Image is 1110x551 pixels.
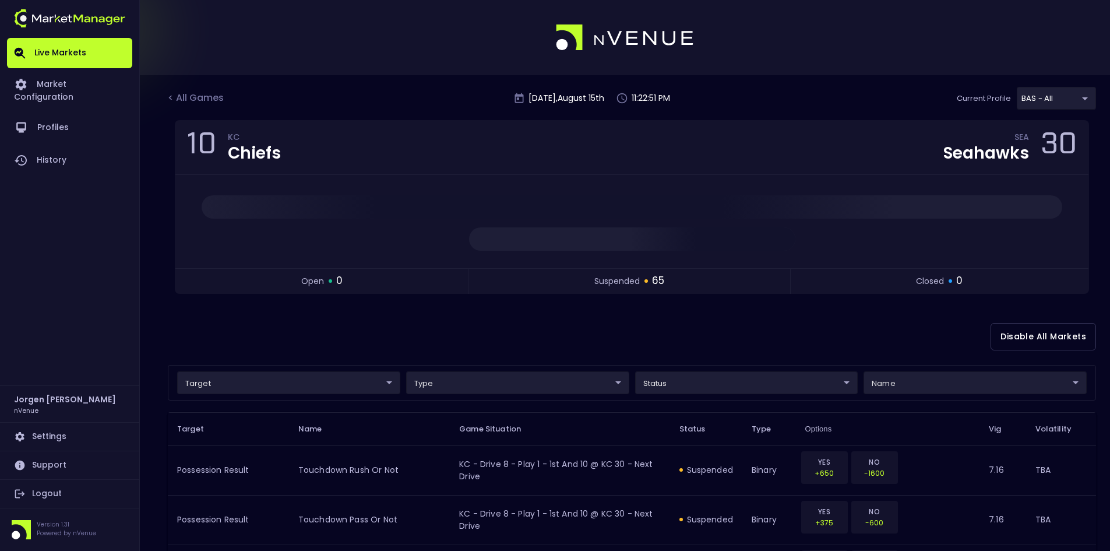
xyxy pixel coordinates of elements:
[168,495,289,545] td: Possession Result
[556,24,695,51] img: logo
[7,68,132,111] a: Market Configuration
[14,406,38,415] h3: nVenue
[168,91,226,106] div: < All Games
[809,517,840,528] p: +375
[1041,130,1077,165] div: 30
[859,517,890,528] p: -600
[528,92,604,104] p: [DATE] , August 15 th
[7,423,132,451] a: Settings
[809,468,840,479] p: +650
[864,371,1087,394] div: target
[336,273,343,289] span: 0
[635,371,858,394] div: target
[1026,495,1096,545] td: TBA
[742,495,796,545] td: binary
[37,529,96,538] p: Powered by nVenue
[14,393,116,406] h2: Jorgen [PERSON_NAME]
[459,424,536,434] span: Game Situation
[7,520,132,539] div: Version 1.31Powered by nVenue
[289,495,450,545] td: touchdown pass or not
[957,93,1011,104] p: Current Profile
[796,412,980,445] th: Options
[228,145,281,162] div: Chiefs
[859,506,890,517] p: NO
[37,520,96,529] p: Version 1.31
[916,275,944,287] span: closed
[956,273,963,289] span: 0
[1014,134,1029,143] div: SEA
[859,468,890,479] p: -1600
[301,275,324,287] span: open
[742,445,796,495] td: binary
[168,445,289,495] td: Possession Result
[1026,445,1096,495] td: TBA
[979,495,1026,545] td: 7.16
[7,38,132,68] a: Live Markets
[632,92,670,104] p: 11:22:51 PM
[809,506,840,517] p: YES
[7,111,132,144] a: Profiles
[809,457,840,468] p: YES
[450,495,669,545] td: KC - Drive 8 - Play 1 - 1st and 10 @ KC 30 - Next Drive
[289,445,450,495] td: touchdown rush or not
[979,445,1026,495] td: 7.16
[298,424,337,434] span: Name
[989,424,1016,434] span: Vig
[450,445,669,495] td: KC - Drive 8 - Play 1 - 1st and 10 @ KC 30 - Next Drive
[7,451,132,479] a: Support
[228,134,281,143] div: KC
[1035,424,1087,434] span: Volatility
[652,273,664,289] span: 65
[943,145,1029,162] div: Seahawks
[991,323,1096,350] button: Disable All Markets
[752,424,787,434] span: Type
[7,480,132,508] a: Logout
[859,457,890,468] p: NO
[177,424,219,434] span: Target
[679,514,733,525] div: suspended
[594,275,640,287] span: suspended
[679,464,733,476] div: suspended
[14,9,125,27] img: logo
[406,371,629,394] div: target
[177,371,400,394] div: target
[7,144,132,177] a: History
[679,424,721,434] span: Status
[1017,87,1096,110] div: target
[187,130,216,165] div: 10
